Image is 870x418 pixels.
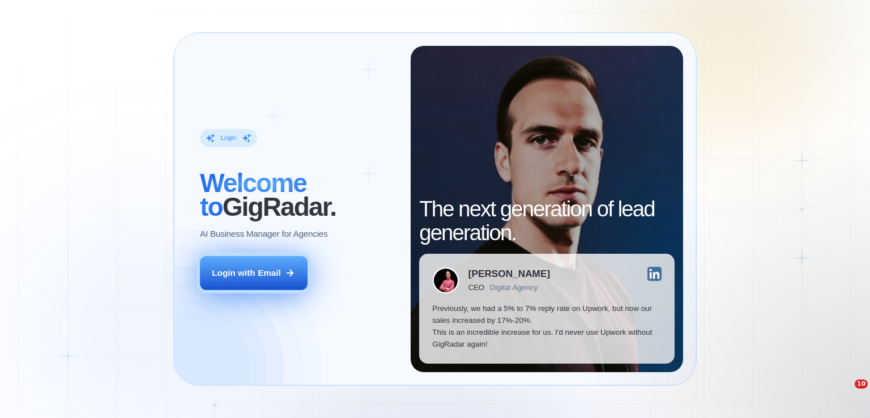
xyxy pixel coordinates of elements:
h2: The next generation of lead generation. [419,197,675,245]
span: 10 [855,379,868,389]
iframe: Intercom notifications message [643,308,870,387]
div: [PERSON_NAME] [468,269,550,279]
p: AI Business Manager for Agencies [200,228,327,240]
div: Login [220,134,236,142]
div: CEO [468,283,484,292]
p: Previously, we had a 5% to 7% reply rate on Upwork, but now our sales increased by 17%-20%. This ... [432,302,662,351]
div: Login with Email [212,267,281,279]
span: Welcome to [200,168,306,221]
div: Digital Agency [490,283,538,292]
h2: ‍ GigRadar. [200,171,398,219]
button: Login with Email [200,256,308,290]
iframe: Intercom live chat [831,379,859,407]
